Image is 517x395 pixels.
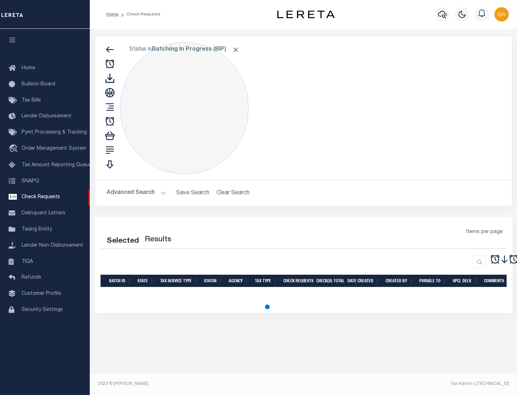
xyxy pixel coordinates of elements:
[22,275,41,280] span: Refunds
[145,234,171,246] label: Results
[232,46,239,54] span: Click to Remove
[152,47,239,52] b: Batching In Progress (BIP)
[466,228,503,236] span: Items per page
[214,186,253,200] button: Clear Search
[93,381,304,387] div: 2025 © [PERSON_NAME].
[135,275,157,287] th: State
[22,291,61,296] span: Customer Profile
[120,42,248,174] div: Click to Edit
[22,66,35,71] span: Home
[107,186,166,200] button: Advanced Search
[277,10,335,18] img: logo-dark.svg
[309,381,509,387] div: Tax Admin v.[TECHNICAL_ID]
[252,275,280,287] th: Tax Type
[22,146,86,151] span: Order Management System
[22,163,92,168] span: Tax Amount Reporting Queue
[481,275,513,287] th: Comments
[22,130,87,135] span: Pymt Processing & Tracking
[22,98,41,103] span: Tax Bills
[118,11,160,18] li: Check Requests
[22,211,65,216] span: Delinquent Letters
[416,275,450,287] th: Payable To
[22,114,71,119] span: Lender Disbursement
[22,195,60,200] span: Check Requests
[106,12,118,17] a: Home
[280,275,313,287] th: Check Requests
[157,275,201,287] th: Tax Service Type
[172,186,214,200] button: Save Search
[9,144,20,154] i: travel_explore
[22,82,55,87] span: Bulletin Board
[494,7,509,22] img: svg+xml;base64,PHN2ZyB4bWxucz0iaHR0cDovL3d3dy53My5vcmcvMjAwMC9zdmciIHBvaW50ZXItZXZlbnRzPSJub25lIi...
[22,227,52,232] span: Taxing Entity
[201,275,226,287] th: Status
[22,178,39,183] span: SNAPQ
[226,275,252,287] th: Agency
[313,275,345,287] th: Check(s) Total
[106,275,135,287] th: Batch Id
[450,275,481,287] th: Spcl Delv.
[345,275,383,287] th: Date Created
[107,236,139,247] div: Selected
[383,275,416,287] th: Created By
[22,259,33,264] span: TIQA
[22,243,83,248] span: Lender Non-Disbursement
[22,307,63,312] span: Security Settings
